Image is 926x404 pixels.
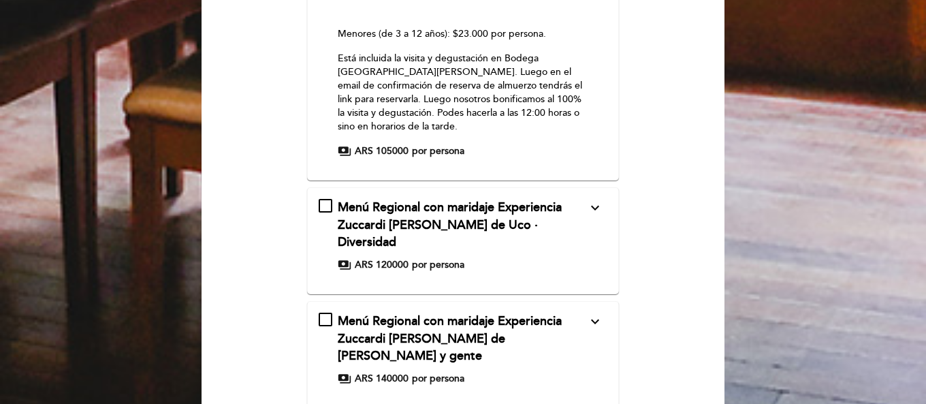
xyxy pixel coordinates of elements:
[338,144,351,158] span: payments
[583,199,607,217] button: expand_more
[355,258,409,272] span: ARS 120000
[355,372,409,386] span: ARS 140000
[355,144,409,158] span: ARS 105000
[412,258,464,272] span: por persona
[587,313,603,330] i: expand_more
[338,372,351,386] span: payments
[583,313,607,330] button: expand_more
[338,52,588,134] p: Está incluida la visita y degustación en Bodega [GEOGRAPHIC_DATA][PERSON_NAME]. Luego en el email...
[587,200,603,216] i: expand_more
[319,199,608,272] md-checkbox: Menú Regional con maridaje Experiencia Zuccardi Valle de Uco · Diversidad expand_more Para empeza...
[338,313,562,363] span: Menú Regional con maridaje Experiencia Zuccardi [PERSON_NAME] de [PERSON_NAME] y gente
[338,200,562,249] span: Menú Regional con maridaje Experiencia Zuccardi [PERSON_NAME] de Uco · Diversidad
[412,372,464,386] span: por persona
[319,313,608,386] md-checkbox: Menú Regional con maridaje Experiencia Zuccardi Valle de Uco · Lugar y gente expand_more Para emp...
[338,27,588,41] p: Menores (de 3 a 12 años): $23.000 por persona.
[338,258,351,272] span: payments
[412,144,464,158] span: por persona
